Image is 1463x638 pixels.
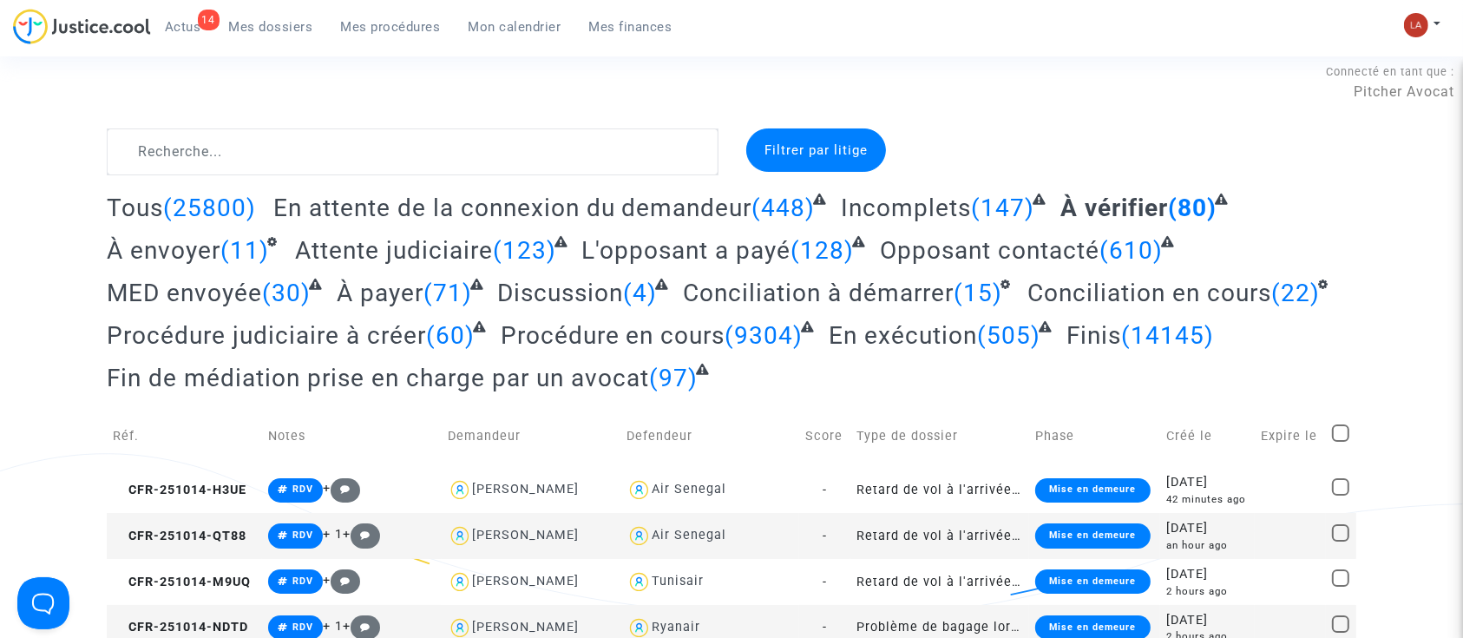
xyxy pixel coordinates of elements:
[469,19,561,35] span: Mon calendrier
[791,236,854,265] span: (128)
[273,194,752,222] span: En attente de la connexion du demandeur
[472,574,579,589] div: [PERSON_NAME]
[649,364,698,392] span: (97)
[448,569,473,595] img: icon-user.svg
[575,14,686,40] a: Mes finances
[627,569,652,595] img: icon-user.svg
[850,513,1029,559] td: Retard de vol à l'arrivée (hors UE - Convention de [GEOGRAPHIC_DATA])
[327,14,455,40] a: Mes procédures
[472,528,579,543] div: [PERSON_NAME]
[107,405,262,467] td: Réf.
[295,236,493,265] span: Attente judiciaire
[880,236,1099,265] span: Opposant contacté
[165,19,201,35] span: Actus
[823,620,827,635] span: -
[472,482,579,497] div: [PERSON_NAME]
[220,236,269,265] span: (11)
[1404,13,1428,37] img: 3f9b7d9779f7b0ffc2b90d026f0682a9
[652,620,700,635] div: Ryanair
[426,321,475,350] span: (60)
[1166,492,1249,507] div: 42 minutes ago
[1166,538,1249,553] div: an hour ago
[198,10,220,30] div: 14
[107,321,426,350] span: Procédure judiciaire à créer
[652,482,726,497] div: Air Senegal
[1121,321,1214,350] span: (14145)
[292,529,313,541] span: RDV
[652,528,726,543] div: Air Senegal
[292,622,313,633] span: RDV
[620,405,799,467] td: Defendeur
[113,575,251,589] span: CFR-251014-M9UQ
[323,619,343,634] span: + 1
[442,405,620,467] td: Demandeur
[627,477,652,503] img: icon-user.svg
[841,194,971,222] span: Incomplets
[163,194,256,222] span: (25800)
[850,559,1029,605] td: Retard de vol à l'arrivée (Règlement CE n°261/2004)
[107,279,262,307] span: MED envoyée
[107,364,649,392] span: Fin de médiation prise en charge par un avocat
[764,142,868,158] span: Filtrer par litige
[323,573,360,588] span: +
[589,19,672,35] span: Mes finances
[17,577,69,629] iframe: Help Scout Beacon - Open
[323,527,343,542] span: + 1
[581,236,791,265] span: L'opposant a payé
[752,194,816,222] span: (448)
[1166,519,1249,538] div: [DATE]
[683,279,954,307] span: Conciliation à démarrer
[725,321,804,350] span: (9304)
[423,279,472,307] span: (71)
[1035,478,1150,503] div: Mise en demeure
[262,405,441,467] td: Notes
[1255,405,1325,467] td: Expire le
[493,236,556,265] span: (123)
[341,19,441,35] span: Mes procédures
[1060,194,1168,222] span: À vérifier
[1166,584,1249,599] div: 2 hours ago
[455,14,575,40] a: Mon calendrier
[107,236,220,265] span: À envoyer
[1066,321,1121,350] span: Finis
[971,194,1034,222] span: (147)
[13,9,151,44] img: jc-logo.svg
[1166,611,1249,630] div: [DATE]
[823,575,827,589] span: -
[472,620,579,635] div: [PERSON_NAME]
[262,279,311,307] span: (30)
[1326,65,1454,78] span: Connecté en tant que :
[1168,194,1217,222] span: (80)
[627,523,652,549] img: icon-user.svg
[1160,405,1255,467] td: Créé le
[448,523,473,549] img: icon-user.svg
[1166,473,1249,492] div: [DATE]
[1166,565,1249,584] div: [DATE]
[343,619,380,634] span: +
[1271,279,1320,307] span: (22)
[113,620,248,635] span: CFR-251014-NDTD
[343,527,380,542] span: +
[799,405,850,467] td: Score
[1035,523,1150,548] div: Mise en demeure
[151,14,215,40] a: 14Actus
[107,194,163,222] span: Tous
[215,14,327,40] a: Mes dossiers
[501,321,725,350] span: Procédure en cours
[823,529,827,543] span: -
[977,321,1040,350] span: (505)
[829,321,977,350] span: En exécution
[113,483,246,497] span: CFR-251014-H3UE
[1035,569,1150,594] div: Mise en demeure
[292,576,313,587] span: RDV
[1099,236,1163,265] span: (610)
[292,483,313,495] span: RDV
[652,574,704,589] div: Tunisair
[623,279,657,307] span: (4)
[229,19,313,35] span: Mes dossiers
[323,481,360,496] span: +
[1029,405,1160,467] td: Phase
[497,279,623,307] span: Discussion
[850,467,1029,513] td: Retard de vol à l'arrivée (Règlement CE n°261/2004)
[113,529,246,543] span: CFR-251014-QT88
